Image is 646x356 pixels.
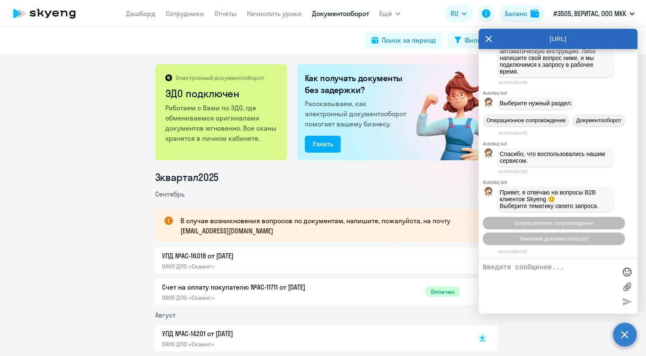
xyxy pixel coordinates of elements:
[448,33,494,48] button: Фильтр
[498,80,527,85] time: 18:33:51[DATE]
[500,5,544,22] button: Балансbalance
[505,8,527,19] div: Баланс
[305,136,341,153] button: Узнать
[382,35,436,45] div: Поиск за период
[162,251,460,270] a: УПД №AC-16018 от [DATE]ОАНО ДПО «Скаенг»
[312,9,369,18] a: Документооборот
[305,72,410,96] h2: Как получать документы без задержки?
[498,249,527,254] time: 08:42:24[DATE]
[500,100,572,107] span: Выберите нужный раздел:
[155,311,175,319] span: Август
[483,187,494,199] img: bot avatar
[426,287,460,297] span: Оплачен
[162,282,339,292] p: Счет на оплату покупателю №AC-11711 от [DATE]
[162,340,339,348] p: ОАНО ДПО «Скаенг»
[445,5,473,22] button: RU
[451,8,458,19] span: RU
[165,87,278,100] h2: ЭДО подключен
[214,9,237,18] a: Отчеты
[305,99,410,129] p: Рассказываем, как электронный документооборот помогает вашему бизнесу.
[162,251,339,261] p: УПД №AC-16018 от [DATE]
[312,139,333,149] div: Узнать
[402,64,498,160] img: connected
[483,141,638,146] div: Autofaq bot
[498,131,527,135] time: 18:33:51[DATE]
[483,148,494,161] img: bot avatar
[500,27,612,75] span: Мы на связи по будням с 9 до 18 ч по Мск. Здесь вы можете выбрать интересующую вас тематику и пол...
[531,9,539,18] img: balance
[498,169,527,174] time: 18:38:51[DATE]
[483,90,638,96] div: Autofaq bot
[162,294,339,301] p: ОАНО ДПО «Скаенг»
[519,236,589,242] span: Тематики документооборот
[165,103,278,143] p: Работаем с Вами по ЭДО, где обмениваемся оригиналами документов мгновенно. Все сканы хранятся в л...
[155,170,498,184] li: 3 квартал 2025
[500,189,599,209] span: Привет, я отвечаю на вопросы B2B клиентов Skyeng 🙂 Выберите тематику своего запроса.
[181,216,482,236] p: В случае возникновения вопросов по документам, напишите, пожалуйста, на почту [EMAIL_ADDRESS][DOM...
[514,220,594,226] span: Операционное сопровождение
[483,217,625,229] button: Операционное сопровождение
[572,114,625,126] button: Документооборот
[162,329,339,339] p: УПД №AC-14201 от [DATE]
[483,233,625,245] button: Тематики документооборот
[247,9,302,18] a: Начислить уроки
[175,74,264,82] p: Электронный документооборот
[621,280,633,293] label: Лимит 10 файлов
[483,98,494,110] img: bot avatar
[549,3,639,24] button: #3505, ВЕРИТАС, ООО МКК
[576,117,621,123] span: Документооборот
[379,8,392,19] span: Ещё
[553,8,626,19] p: #3505, ВЕРИТАС, ООО МКК
[483,114,569,126] button: Операционное сопровождение
[365,33,443,48] button: Поиск за период
[162,263,339,270] p: ОАНО ДПО «Скаенг»
[162,329,460,348] a: УПД №AC-14201 от [DATE]ОАНО ДПО «Скаенг»
[166,9,204,18] a: Сотрудники
[483,180,638,185] div: Autofaq bot
[379,5,400,22] button: Ещё
[486,117,566,123] span: Операционное сопровождение
[465,35,487,45] div: Фильтр
[155,190,185,198] span: Сентябрь
[162,282,460,301] a: Счет на оплату покупателю №AC-11711 от [DATE]ОАНО ДПО «Скаенг»Оплачен
[126,9,156,18] a: Дашборд
[500,151,607,164] span: Спасибо, что воспользовались нашим сервисом.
